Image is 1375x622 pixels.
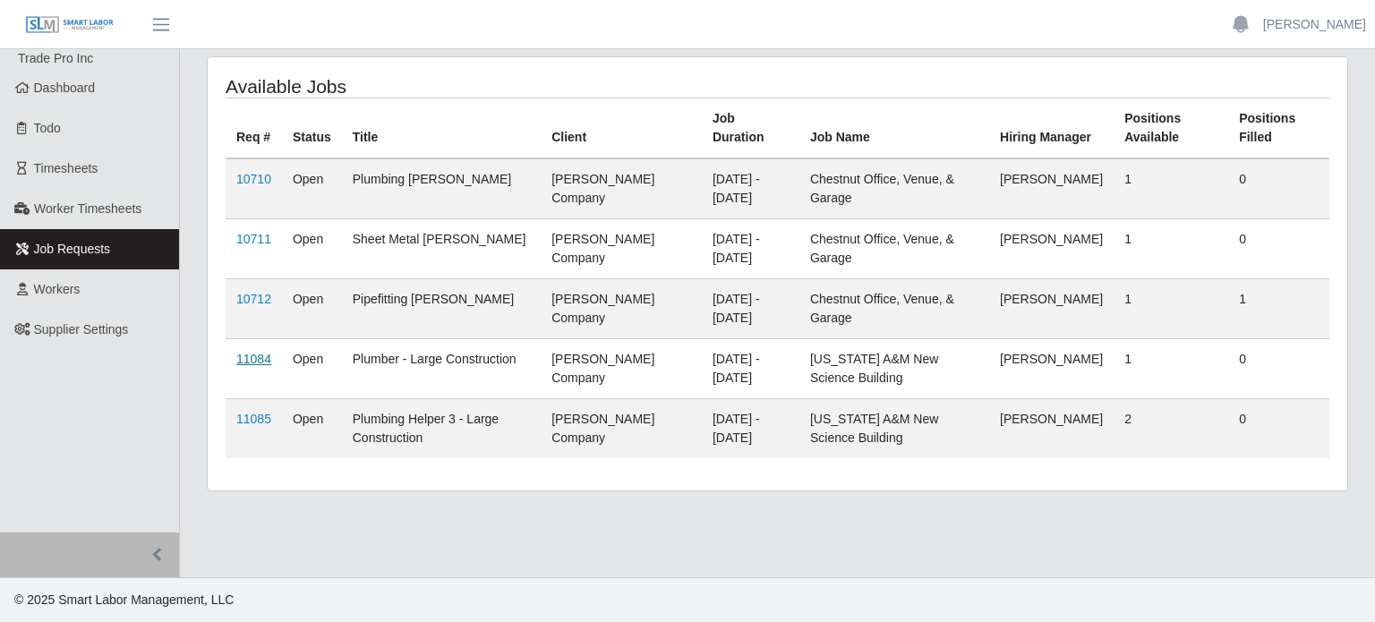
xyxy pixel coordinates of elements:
[282,219,342,279] td: Open
[989,279,1114,339] td: [PERSON_NAME]
[989,219,1114,279] td: [PERSON_NAME]
[34,242,111,256] span: Job Requests
[342,219,541,279] td: Sheet Metal [PERSON_NAME]
[702,399,799,459] td: [DATE] - [DATE]
[541,158,702,219] td: [PERSON_NAME] Company
[226,75,670,98] h4: Available Jobs
[282,399,342,459] td: Open
[342,339,541,399] td: Plumber - Large Construction
[799,98,989,159] th: Job Name
[541,98,702,159] th: Client
[799,339,989,399] td: [US_STATE] A&M New Science Building
[799,399,989,459] td: [US_STATE] A&M New Science Building
[236,352,271,366] a: 11084
[25,15,115,35] img: SLM Logo
[342,98,541,159] th: Title
[1263,15,1366,34] a: [PERSON_NAME]
[34,201,141,216] span: Worker Timesheets
[282,279,342,339] td: Open
[236,292,271,306] a: 10712
[1228,279,1329,339] td: 1
[702,98,799,159] th: Job Duration
[34,322,129,337] span: Supplier Settings
[1114,279,1228,339] td: 1
[1228,158,1329,219] td: 0
[799,219,989,279] td: Chestnut Office, Venue, & Garage
[14,592,234,607] span: © 2025 Smart Labor Management, LLC
[226,98,282,159] th: Req #
[1114,98,1228,159] th: Positions Available
[342,399,541,459] td: Plumbing Helper 3 - Large Construction
[702,158,799,219] td: [DATE] - [DATE]
[989,339,1114,399] td: [PERSON_NAME]
[702,219,799,279] td: [DATE] - [DATE]
[342,279,541,339] td: Pipefitting [PERSON_NAME]
[1114,339,1228,399] td: 1
[799,158,989,219] td: Chestnut Office, Venue, & Garage
[236,172,271,186] a: 10710
[541,279,702,339] td: [PERSON_NAME] Company
[34,161,98,175] span: Timesheets
[1228,399,1329,459] td: 0
[282,158,342,219] td: Open
[236,412,271,426] a: 11085
[541,339,702,399] td: [PERSON_NAME] Company
[702,279,799,339] td: [DATE] - [DATE]
[282,98,342,159] th: Status
[1114,158,1228,219] td: 1
[1228,219,1329,279] td: 0
[989,158,1114,219] td: [PERSON_NAME]
[1228,98,1329,159] th: Positions Filled
[282,339,342,399] td: Open
[18,51,93,65] span: Trade Pro Inc
[342,158,541,219] td: Plumbing [PERSON_NAME]
[34,121,61,135] span: Todo
[236,232,271,246] a: 10711
[989,98,1114,159] th: Hiring Manager
[541,219,702,279] td: [PERSON_NAME] Company
[1114,219,1228,279] td: 1
[1228,339,1329,399] td: 0
[989,399,1114,459] td: [PERSON_NAME]
[702,339,799,399] td: [DATE] - [DATE]
[541,399,702,459] td: [PERSON_NAME] Company
[799,279,989,339] td: Chestnut Office, Venue, & Garage
[1114,399,1228,459] td: 2
[34,282,81,296] span: Workers
[34,81,96,95] span: Dashboard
